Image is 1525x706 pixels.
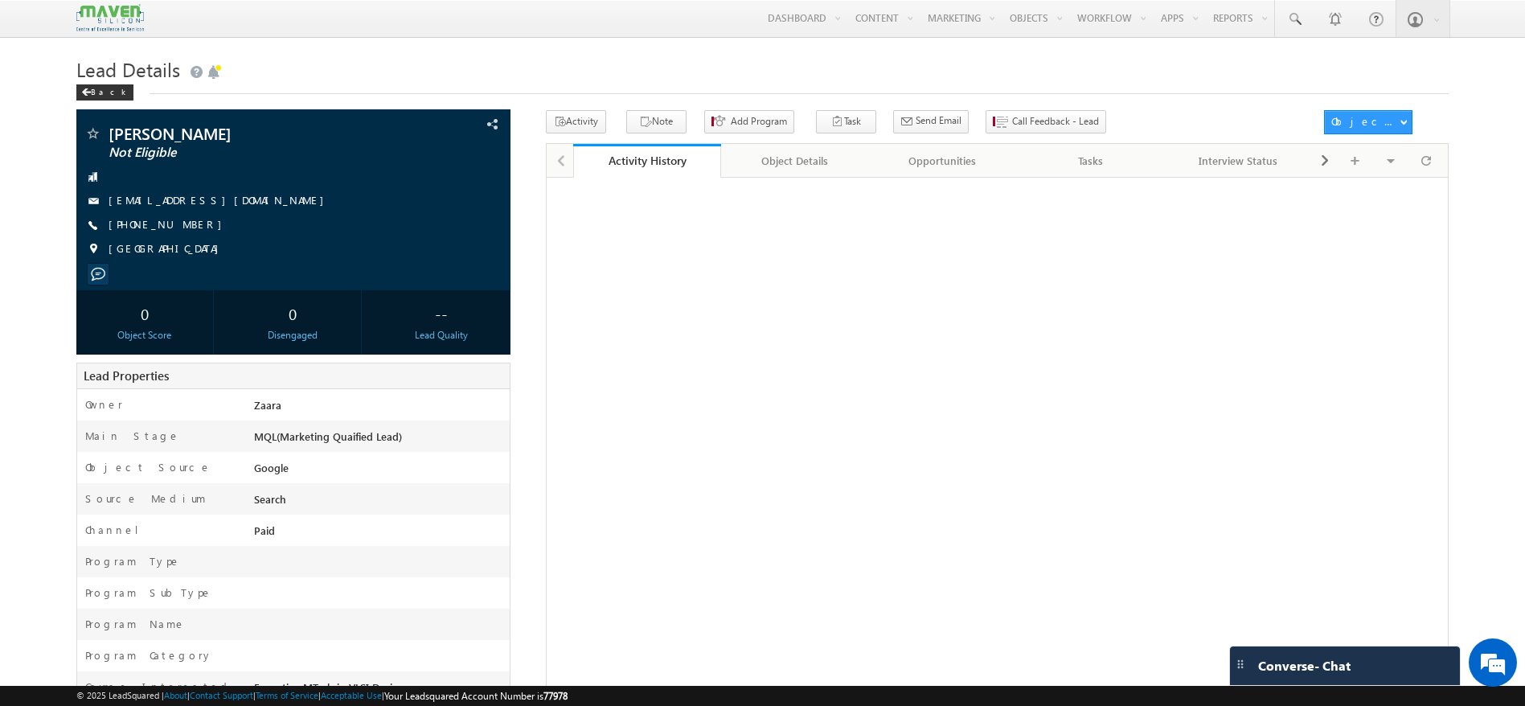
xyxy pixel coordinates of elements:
label: Object Source [85,460,211,474]
span: Your Leadsquared Account Number is [384,690,568,702]
div: -- [377,298,506,328]
a: Back [76,84,141,97]
div: Lead Quality [377,328,506,343]
a: About [164,690,187,700]
div: Activity History [585,153,709,168]
label: Program SubType [85,585,212,600]
a: [EMAIL_ADDRESS][DOMAIN_NAME] [109,193,332,207]
div: Executive MTech in VLSI Design [250,679,510,702]
img: carter-drag [1234,658,1247,671]
button: Activity [546,110,606,133]
div: Back [76,84,133,101]
div: Search [250,491,510,514]
span: Lead Details [76,56,180,82]
div: Google [250,460,510,482]
div: Tasks [1030,151,1150,170]
div: Object Details [734,151,855,170]
div: Object Score [80,328,209,343]
label: Source Medium [85,491,206,506]
div: Disengaged [228,328,357,343]
span: 77978 [543,690,568,702]
div: MQL(Marketing Quaified Lead) [250,429,510,451]
a: Terms of Service [256,690,318,700]
label: Program Category [85,648,213,663]
span: © 2025 LeadSquared | | | | | [76,688,568,704]
span: Send Email [916,113,961,128]
a: Tasks [1017,144,1165,178]
span: [PERSON_NAME] [109,125,380,142]
div: 0 [228,298,357,328]
div: Interview Status [1178,151,1298,170]
span: [GEOGRAPHIC_DATA] [109,241,227,257]
div: Object Actions [1331,114,1400,129]
div: 0 [80,298,209,328]
a: Object Details [721,144,869,178]
div: Paid [250,523,510,545]
span: Converse - Chat [1258,659,1351,673]
span: Lead Properties [84,367,169,384]
span: [PHONE_NUMBER] [109,217,230,233]
img: Custom Logo [76,4,144,32]
a: Interview Status [1165,144,1313,178]
div: Opportunities [882,151,1002,170]
label: Channel [85,523,151,537]
span: Zaara [254,398,281,412]
button: Add Program [704,110,794,133]
button: Send Email [893,110,969,133]
button: Note [626,110,687,133]
button: Object Actions [1324,110,1412,134]
button: Task [816,110,876,133]
label: Owner [85,397,123,412]
label: Program Type [85,554,181,568]
span: Not Eligible [109,145,380,161]
a: Contact Support [190,690,253,700]
a: Acceptable Use [321,690,382,700]
a: Activity History [573,144,721,178]
span: Add Program [731,114,787,129]
button: Call Feedback - Lead [986,110,1106,133]
label: Program Name [85,617,186,631]
label: Main Stage [85,429,180,443]
a: Opportunities [869,144,1017,178]
span: Call Feedback - Lead [1012,114,1099,129]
